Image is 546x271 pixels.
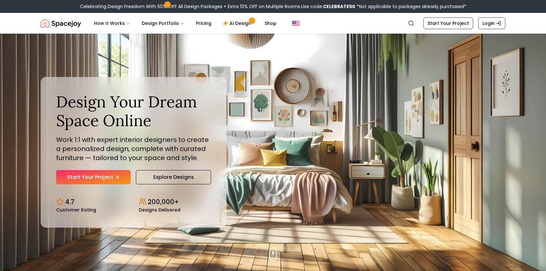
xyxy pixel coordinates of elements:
[355,3,466,10] span: *Not applicable to packages already purchased*
[191,17,217,30] a: Pricing
[56,170,131,184] a: Start Your Project
[148,197,179,206] p: 200,000+
[41,13,505,34] nav: Global
[478,17,505,29] a: Login
[423,17,473,29] a: Start Your Project
[56,135,211,162] p: Work 1:1 with expert interior designers to create a personalized design, complete with curated fu...
[65,197,75,206] p: 4.7
[259,17,282,30] a: Shop
[323,3,355,10] b: CELEBRATE50
[89,17,135,30] button: How It Works
[301,3,355,10] span: Use code:
[56,208,96,212] small: Customer Rating
[80,3,466,10] div: Celebrating Design Freedom With 50% OFF All Design Packages + Extra 10% OFF on Multiple Rooms.
[41,17,81,30] img: Spacejoy Logo
[292,19,300,27] img: United States
[139,208,180,212] small: Designs Delivered
[136,170,211,184] a: Explore Designs
[56,192,211,212] div: Design stats
[218,17,258,30] a: AI Design
[89,17,282,30] nav: Main
[56,92,211,130] h1: Design Your Dream Space Online
[136,17,189,30] button: Design Portfolio
[41,17,81,30] a: Spacejoy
